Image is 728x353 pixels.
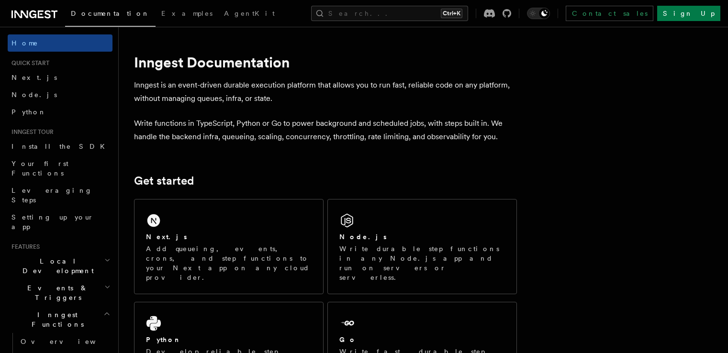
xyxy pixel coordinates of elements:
[657,6,720,21] a: Sign Up
[17,333,112,350] a: Overview
[8,155,112,182] a: Your first Functions
[134,174,194,188] a: Get started
[8,243,40,251] span: Features
[8,103,112,121] a: Python
[146,244,312,282] p: Add queueing, events, crons, and step functions to your Next app on any cloud provider.
[8,69,112,86] a: Next.js
[327,199,517,294] a: Node.jsWrite durable step functions in any Node.js app and run on servers or serverless.
[8,306,112,333] button: Inngest Functions
[21,338,119,345] span: Overview
[146,335,181,344] h2: Python
[146,232,187,242] h2: Next.js
[8,138,112,155] a: Install the SDK
[527,8,550,19] button: Toggle dark mode
[224,10,275,17] span: AgentKit
[566,6,653,21] a: Contact sales
[8,283,104,302] span: Events & Triggers
[8,128,54,136] span: Inngest tour
[8,182,112,209] a: Leveraging Steps
[8,256,104,276] span: Local Development
[11,74,57,81] span: Next.js
[339,232,387,242] h2: Node.js
[65,3,156,27] a: Documentation
[8,253,112,279] button: Local Development
[134,78,517,105] p: Inngest is an event-driven durable execution platform that allows you to run fast, reliable code ...
[11,160,68,177] span: Your first Functions
[11,213,94,231] span: Setting up your app
[339,244,505,282] p: Write durable step functions in any Node.js app and run on servers or serverless.
[11,91,57,99] span: Node.js
[311,6,468,21] button: Search...Ctrl+K
[11,187,92,204] span: Leveraging Steps
[8,86,112,103] a: Node.js
[8,209,112,235] a: Setting up your app
[156,3,218,26] a: Examples
[8,34,112,52] a: Home
[134,54,517,71] h1: Inngest Documentation
[11,143,111,150] span: Install the SDK
[71,10,150,17] span: Documentation
[8,310,103,329] span: Inngest Functions
[218,3,280,26] a: AgentKit
[11,108,46,116] span: Python
[8,279,112,306] button: Events & Triggers
[441,9,462,18] kbd: Ctrl+K
[161,10,213,17] span: Examples
[8,59,49,67] span: Quick start
[339,335,357,344] h2: Go
[134,117,517,143] p: Write functions in TypeScript, Python or Go to power background and scheduled jobs, with steps bu...
[134,199,324,294] a: Next.jsAdd queueing, events, crons, and step functions to your Next app on any cloud provider.
[11,38,38,48] span: Home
